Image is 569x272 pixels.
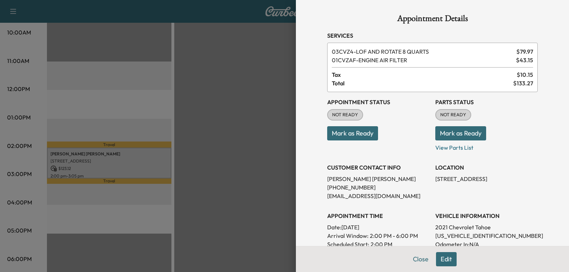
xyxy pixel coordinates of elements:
[327,212,430,220] h3: APPOINTMENT TIME
[327,175,430,183] p: [PERSON_NAME] [PERSON_NAME]
[435,231,538,240] p: [US_VEHICLE_IDENTIFICATION_NUMBER]
[516,47,533,56] span: $ 79.97
[327,240,369,249] p: Scheduled Start:
[435,212,538,220] h3: VEHICLE INFORMATION
[327,163,430,172] h3: CUSTOMER CONTACT INFO
[408,252,433,266] button: Close
[327,223,430,231] p: Date: [DATE]
[327,98,430,106] h3: Appointment Status
[435,175,538,183] p: [STREET_ADDRESS]
[436,111,470,118] span: NOT READY
[435,223,538,231] p: 2021 Chevrolet Tahoe
[332,79,513,87] span: Total
[435,240,538,249] p: Odometer In: N/A
[516,56,533,64] span: $ 43.15
[332,70,517,79] span: Tax
[332,56,513,64] span: ENGINE AIR FILTER
[327,192,430,200] p: [EMAIL_ADDRESS][DOMAIN_NAME]
[435,126,486,140] button: Mark as Ready
[370,231,418,240] span: 2:00 PM - 6:00 PM
[332,47,514,56] span: LOF AND ROTATE 8 QUARTS
[327,31,538,40] h3: Services
[327,183,430,192] p: [PHONE_NUMBER]
[371,240,392,249] p: 2:00 PM
[435,98,538,106] h3: Parts Status
[328,111,362,118] span: NOT READY
[513,79,533,87] span: $ 133.27
[327,126,378,140] button: Mark as Ready
[436,252,457,266] button: Edit
[435,163,538,172] h3: LOCATION
[327,231,430,240] p: Arrival Window:
[327,14,538,26] h1: Appointment Details
[517,70,533,79] span: $ 10.15
[435,140,538,152] p: View Parts List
